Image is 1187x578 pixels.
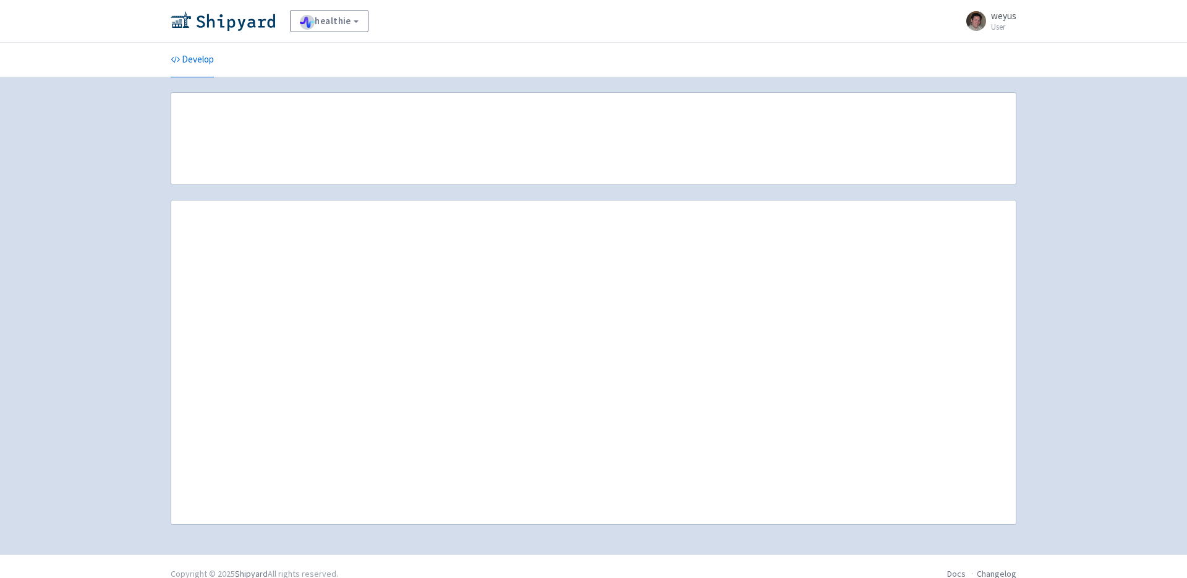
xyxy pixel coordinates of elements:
a: weyus User [959,11,1016,31]
a: healthie [290,10,368,32]
a: Develop [171,43,214,77]
img: Shipyard logo [171,11,275,31]
small: User [991,23,1016,31]
span: weyus [991,10,1016,22]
